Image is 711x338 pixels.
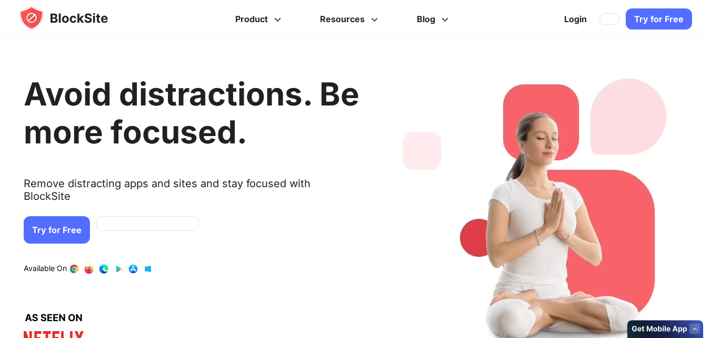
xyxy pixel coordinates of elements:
[19,5,128,31] img: blocksite-icon.5d769676.svg
[24,216,90,244] a: Try for Free
[24,75,359,151] h1: Avoid distractions. Be more focused.
[558,6,593,32] a: Login
[24,264,67,274] text: Available On
[626,8,692,30] a: Try for Free
[24,177,359,211] text: Remove distracting apps and sites and stay focused with BlockSite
